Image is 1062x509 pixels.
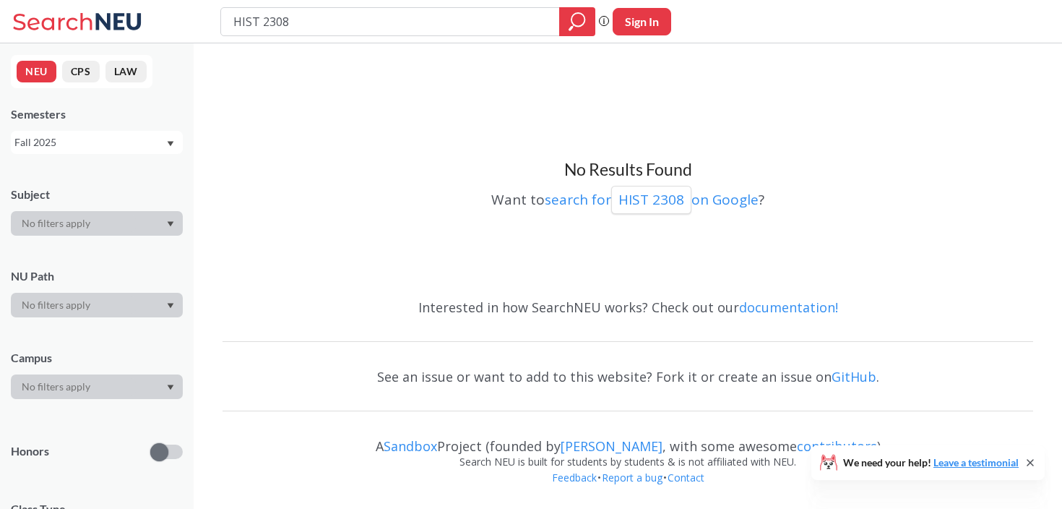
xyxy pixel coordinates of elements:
[167,385,174,390] svg: Dropdown arrow
[167,141,174,147] svg: Dropdown arrow
[561,437,662,455] a: [PERSON_NAME]
[223,425,1033,454] div: A Project (founded by , with some awesome )
[167,303,174,309] svg: Dropdown arrow
[223,454,1033,470] div: Search NEU is built for students by students & is not affiliated with NEU.
[11,211,183,236] div: Dropdown arrow
[384,437,437,455] a: Sandbox
[62,61,100,82] button: CPS
[223,356,1033,398] div: See an issue or want to add to this website? Fork it or create an issue on .
[17,61,56,82] button: NEU
[545,190,759,209] a: search forHIST 2308on Google
[843,458,1019,468] span: We need your help!
[11,106,183,122] div: Semesters
[667,471,705,484] a: Contact
[559,7,595,36] div: magnifying glass
[569,12,586,32] svg: magnifying glass
[232,9,549,34] input: Class, professor, course number, "phrase"
[11,375,183,399] div: Dropdown arrow
[601,471,663,484] a: Report a bug
[933,456,1019,469] a: Leave a testimonial
[105,61,147,82] button: LAW
[832,368,876,385] a: GitHub
[14,134,165,150] div: Fall 2025
[223,159,1033,181] h3: No Results Found
[551,471,597,484] a: Feedback
[11,131,183,154] div: Fall 2025Dropdown arrow
[613,8,671,35] button: Sign In
[11,268,183,284] div: NU Path
[739,299,838,316] a: documentation!
[11,443,49,460] p: Honors
[223,286,1033,328] div: Interested in how SearchNEU works? Check out our
[11,187,183,202] div: Subject
[797,437,877,455] a: contributors
[223,181,1033,214] div: Want to ?
[11,293,183,317] div: Dropdown arrow
[223,470,1033,508] div: • •
[167,221,174,227] svg: Dropdown arrow
[618,190,684,210] p: HIST 2308
[11,350,183,366] div: Campus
